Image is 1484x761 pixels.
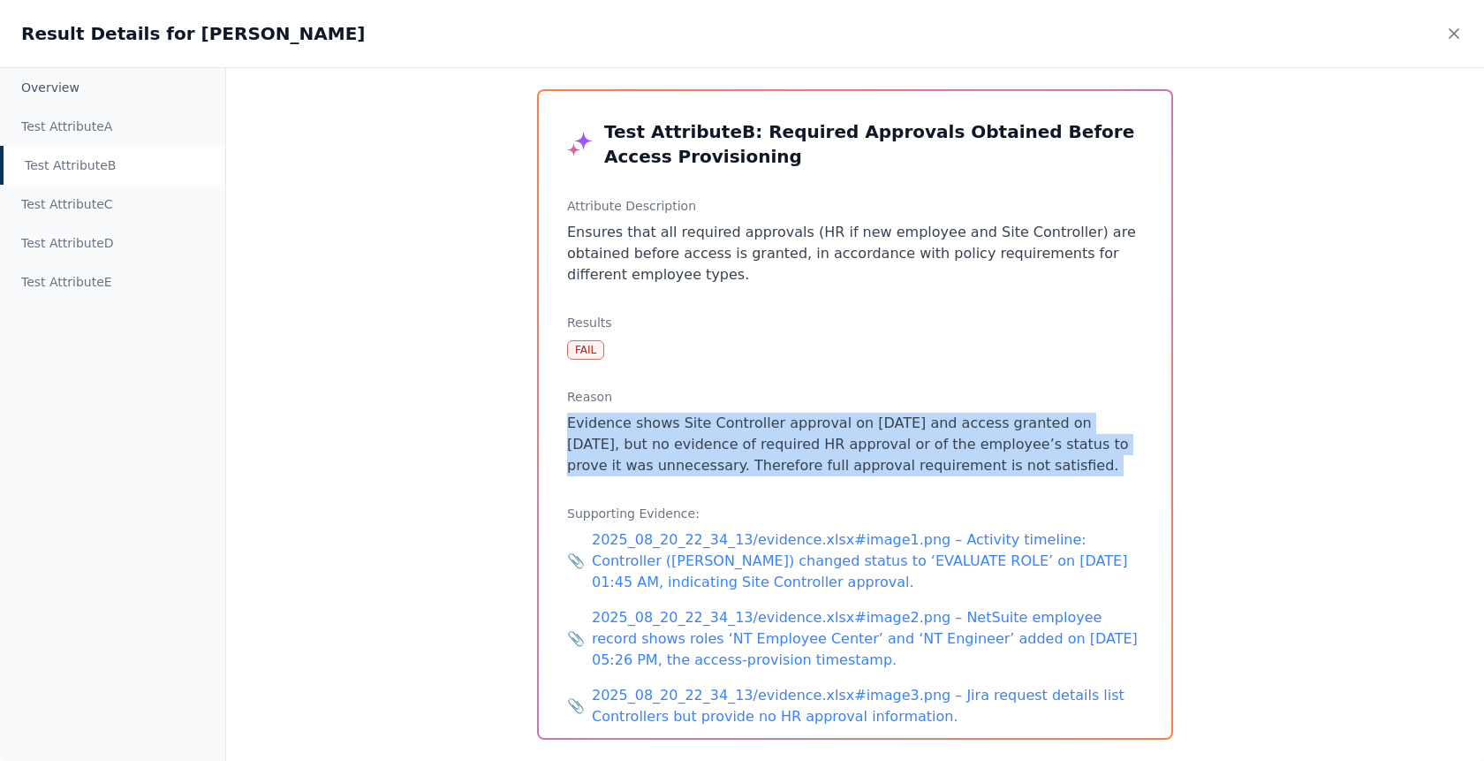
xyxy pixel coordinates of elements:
h3: Results [567,314,1143,331]
span: 📎 [567,628,585,650]
h3: Attribute Description [567,197,1143,215]
div: FAIL [567,340,604,360]
span: 📎 [567,551,585,572]
a: 📎2025_08_20_22_34_13/evidence.xlsx#image2.png – NetSuite employee record shows roles ‘NT Employee... [567,607,1143,671]
h3: Test Attribute B : Required Approvals Obtained Before Access Provisioning [604,119,1143,169]
h2: Result Details for [PERSON_NAME] [21,21,366,46]
h3: Reason [567,388,1143,406]
p: Ensures that all required approvals (HR if new employee and Site Controller) are obtained before ... [567,222,1143,285]
p: Evidence shows Site Controller approval on [DATE] and access granted on [DATE], but no evidence o... [567,413,1143,476]
a: 📎2025_08_20_22_34_13/evidence.xlsx#image3.png – Jira request details list Controllers but provide... [567,685,1143,727]
span: 📎 [567,696,585,717]
h3: Supporting Evidence: [567,505,1143,522]
a: 📎2025_08_20_22_34_13/evidence.xlsx#image1.png – Activity timeline: Controller ([PERSON_NAME]) cha... [567,529,1143,593]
